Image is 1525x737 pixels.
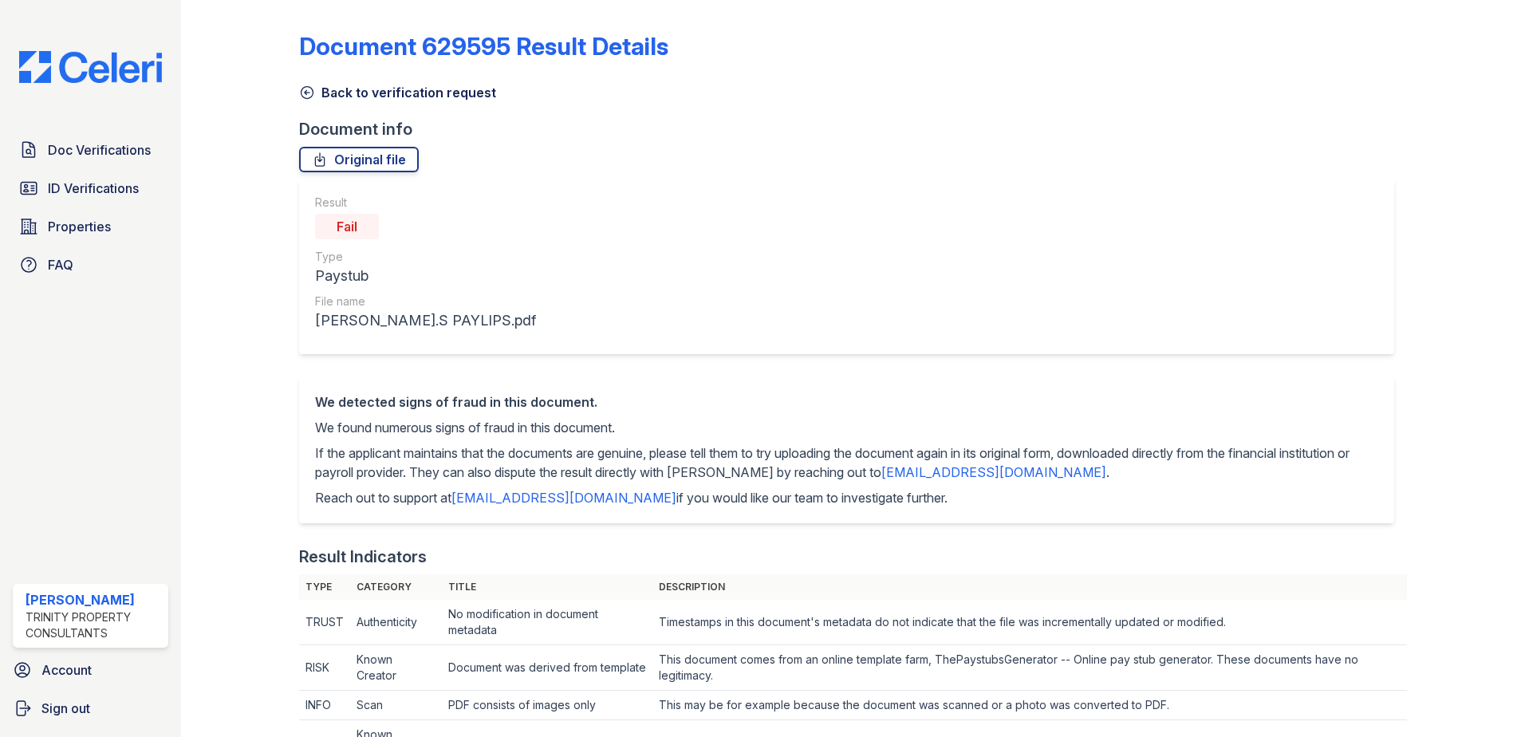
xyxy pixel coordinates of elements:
[48,255,73,274] span: FAQ
[299,600,350,645] td: TRUST
[299,574,350,600] th: Type
[299,691,350,720] td: INFO
[6,692,175,724] a: Sign out
[652,691,1407,720] td: This may be for example because the document was scanned or a photo was converted to PDF.
[315,488,1378,507] p: Reach out to support at if you would like our team to investigate further.
[13,172,168,204] a: ID Verifications
[315,309,536,332] div: [PERSON_NAME].S PAYLIPS.pdf
[652,600,1407,645] td: Timestamps in this document's metadata do not indicate that the file was incrementally updated or...
[13,134,168,166] a: Doc Verifications
[315,443,1378,482] p: If the applicant maintains that the documents are genuine, please tell them to try uploading the ...
[315,214,379,239] div: Fail
[48,140,151,160] span: Doc Verifications
[315,418,1378,437] p: We found numerous signs of fraud in this document.
[442,645,653,691] td: Document was derived from template
[315,249,536,265] div: Type
[299,546,427,568] div: Result Indicators
[6,51,175,83] img: CE_Logo_Blue-a8612792a0a2168367f1c8372b55b34899dd931a85d93a1a3d3e32e68fde9ad4.png
[13,249,168,281] a: FAQ
[652,645,1407,691] td: This document comes from an online template farm, ThePaystubsGenerator -- Online pay stub generat...
[299,32,668,61] a: Document 629595 Result Details
[652,574,1407,600] th: Description
[41,660,92,680] span: Account
[6,654,175,686] a: Account
[41,699,90,718] span: Sign out
[299,118,1407,140] div: Document info
[26,590,162,609] div: [PERSON_NAME]
[451,490,676,506] a: [EMAIL_ADDRESS][DOMAIN_NAME]
[315,294,536,309] div: File name
[13,211,168,242] a: Properties
[48,217,111,236] span: Properties
[350,600,441,645] td: Authenticity
[1106,464,1109,480] span: .
[881,464,1106,480] a: [EMAIL_ADDRESS][DOMAIN_NAME]
[315,195,536,211] div: Result
[1458,673,1509,721] iframe: chat widget
[442,574,653,600] th: Title
[48,179,139,198] span: ID Verifications
[299,147,419,172] a: Original file
[315,265,536,287] div: Paystub
[299,645,350,691] td: RISK
[315,392,1378,412] div: We detected signs of fraud in this document.
[442,691,653,720] td: PDF consists of images only
[350,574,441,600] th: Category
[26,609,162,641] div: Trinity Property Consultants
[350,645,441,691] td: Known Creator
[442,600,653,645] td: No modification in document metadata
[299,83,496,102] a: Back to verification request
[350,691,441,720] td: Scan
